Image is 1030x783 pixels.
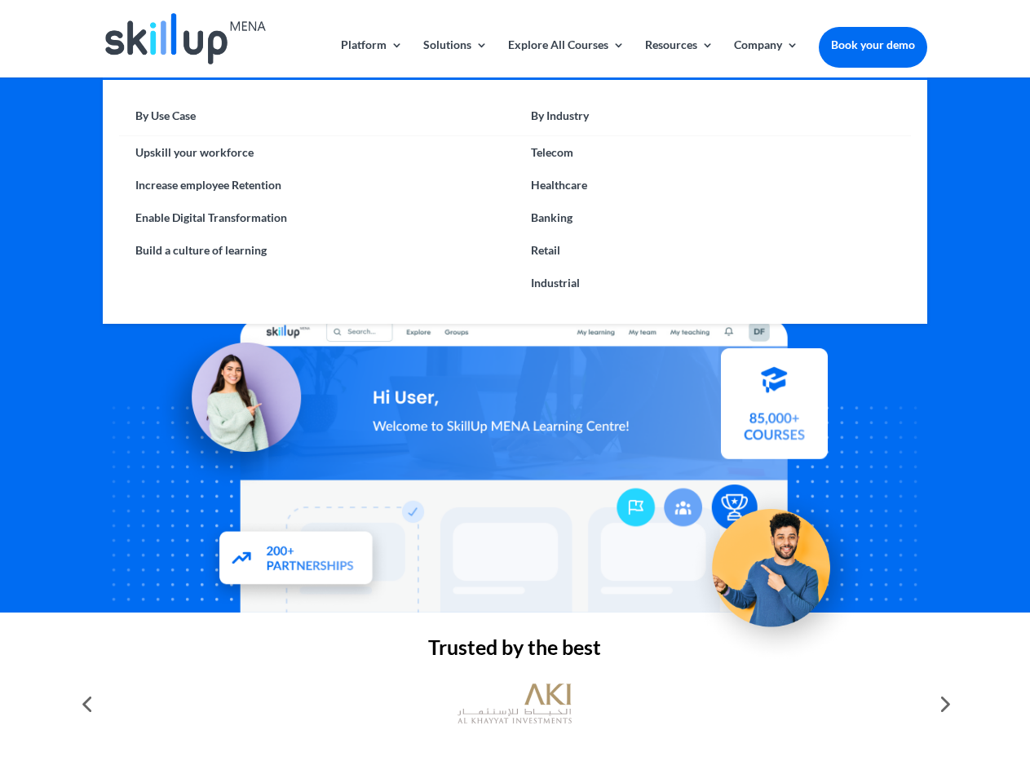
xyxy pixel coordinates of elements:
[103,637,926,666] h2: Trusted by the best
[645,39,714,77] a: Resources
[423,39,488,77] a: Solutions
[688,475,869,656] img: Upskill your workforce - SkillUp
[515,201,910,234] a: Banking
[119,169,515,201] a: Increase employee Retention
[153,324,317,489] img: Learning Management Solution - SkillUp
[515,169,910,201] a: Healthcare
[508,39,625,77] a: Explore All Courses
[105,13,265,64] img: Skillup Mena
[734,39,798,77] a: Company
[119,136,515,169] a: Upskill your workforce
[758,607,1030,783] iframe: Chat Widget
[721,355,828,466] img: Courses library - SkillUp MENA
[202,516,391,605] img: Partners - SkillUp Mena
[119,201,515,234] a: Enable Digital Transformation
[458,675,572,732] img: al khayyat investments logo
[515,234,910,267] a: Retail
[819,27,927,63] a: Book your demo
[515,104,910,136] a: By Industry
[341,39,403,77] a: Platform
[515,267,910,299] a: Industrial
[119,234,515,267] a: Build a culture of learning
[515,136,910,169] a: Telecom
[119,104,515,136] a: By Use Case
